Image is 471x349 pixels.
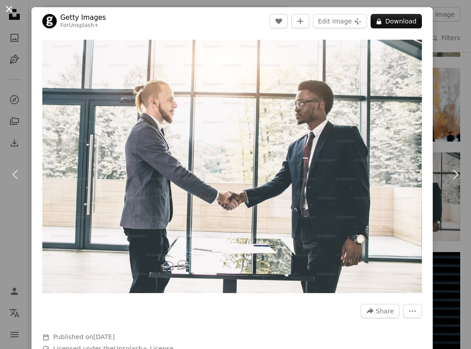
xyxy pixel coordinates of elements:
[403,304,422,318] button: More Actions
[361,304,399,318] button: Share this image
[371,14,422,28] button: Download
[270,14,288,28] button: Like
[42,40,422,293] button: Zoom in on this image
[42,14,57,28] img: Go to Getty Images's profile
[53,333,115,340] span: Published on
[376,304,394,318] span: Share
[69,22,99,28] a: Unsplash+
[291,14,309,28] button: Add to Collection
[60,22,106,29] div: For
[313,14,367,28] button: Edit image
[93,333,114,340] time: August 24, 2022 at 3:29:23 PM EDT
[42,40,422,293] img: Young Caucasian businessman shaking hands to seal a deal with his partner pretty woman. Multiethn...
[60,13,106,22] a: Getty Images
[439,131,471,218] a: Next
